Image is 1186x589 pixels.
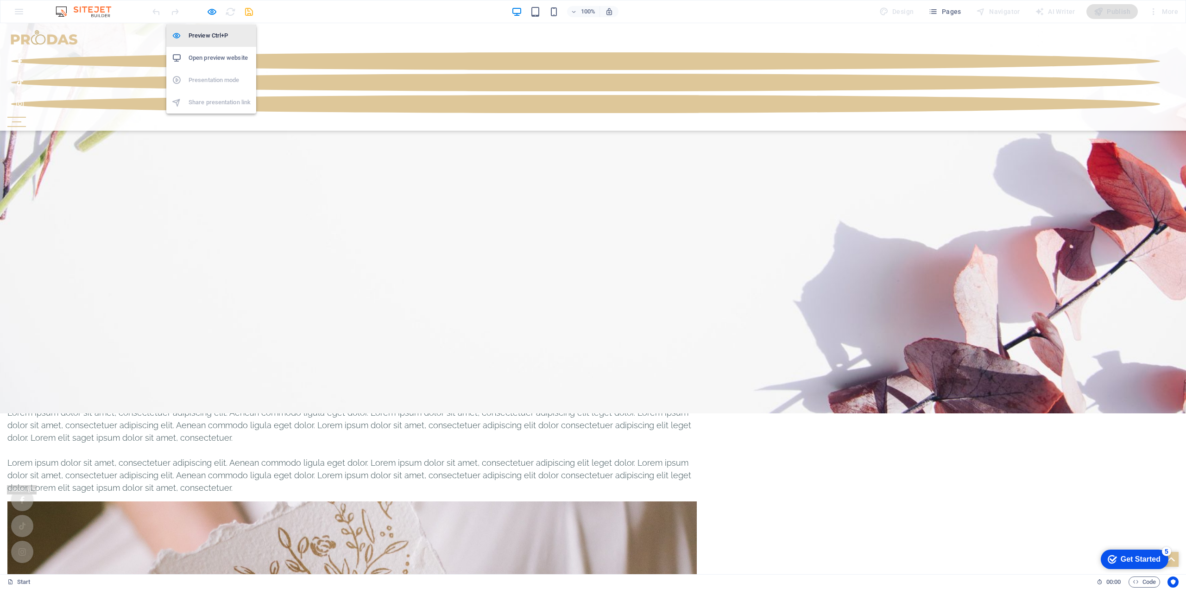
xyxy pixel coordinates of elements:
[69,2,78,11] div: 5
[1167,576,1179,588] button: Usercentrics
[581,6,596,17] h6: 100%
[925,4,965,19] button: Pages
[1129,576,1160,588] button: Code
[1106,576,1121,588] span: 00 00
[567,6,600,17] button: 100%
[928,7,961,16] span: Pages
[876,4,918,19] div: Design (Ctrl+Alt+Y)
[189,52,251,63] h6: Open preview website
[189,30,251,41] h6: Preview Ctrl+P
[1133,576,1156,588] span: Code
[1097,576,1121,588] h6: Session time
[1113,578,1114,585] span: :
[7,5,75,24] div: Get Started 5 items remaining, 0% complete
[7,576,31,588] a: Click to cancel selection. Double-click to open Pages
[53,6,123,17] img: Editor Logo
[27,10,67,19] div: Get Started
[605,7,613,16] i: On resize automatically adjust zoom level to fit chosen device.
